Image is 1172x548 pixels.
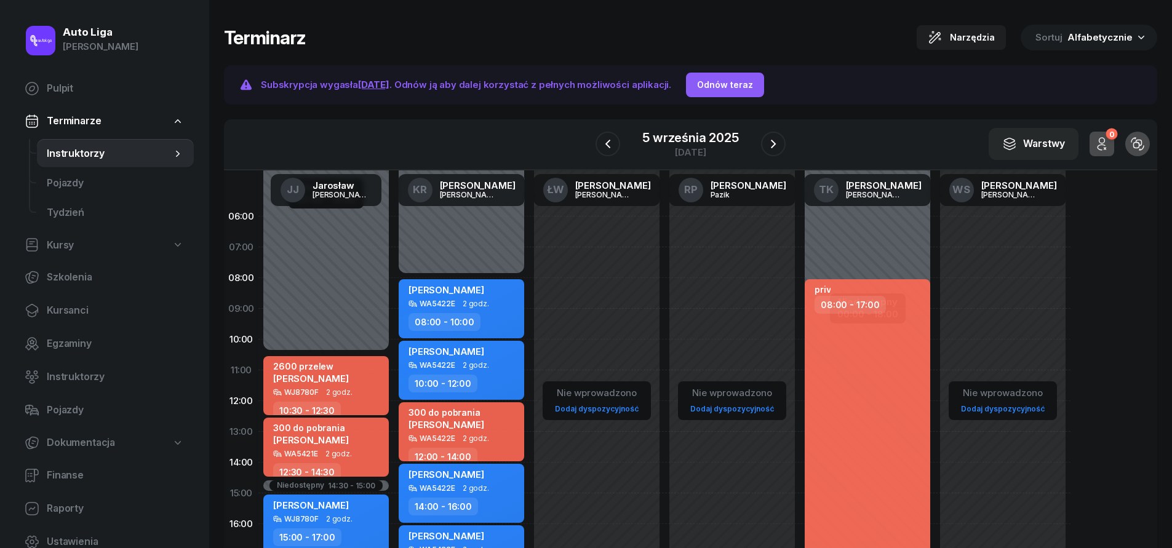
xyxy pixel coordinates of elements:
[273,373,349,384] span: [PERSON_NAME]
[440,191,499,199] div: [PERSON_NAME]
[409,530,484,542] span: [PERSON_NAME]
[273,499,349,511] span: [PERSON_NAME]
[1090,132,1114,156] button: 0
[47,81,184,97] span: Pulpit
[409,375,477,392] div: 10:00 - 12:00
[15,74,194,103] a: Pulpit
[47,402,184,418] span: Pojazdy
[550,402,644,416] a: Dodaj dyspozycyjność
[47,205,184,221] span: Tydzień
[846,191,905,199] div: [PERSON_NAME]
[284,388,319,396] div: WJ8780F
[284,515,319,523] div: WJ8780F
[271,174,381,206] a: JJJarosław[PERSON_NAME]
[15,263,194,292] a: Szkolenia
[950,30,995,45] span: Narzędzia
[939,174,1067,206] a: WS[PERSON_NAME][PERSON_NAME]
[358,79,389,90] span: [DATE]
[1035,30,1065,46] span: Sortuj
[685,402,779,416] a: Dodaj dyspozycyjność
[463,361,489,370] span: 2 godz.
[224,324,258,355] div: 10:00
[273,423,349,433] div: 300 do pobrania
[47,237,74,253] span: Kursy
[409,469,484,480] span: [PERSON_NAME]
[273,463,341,481] div: 12:30 - 14:30
[1106,129,1117,140] div: 0
[420,434,455,442] div: WA5422E
[409,448,477,466] div: 12:00 - 14:00
[409,498,478,515] div: 14:00 - 16:00
[804,174,931,206] a: TK[PERSON_NAME][PERSON_NAME]
[15,429,194,457] a: Dokumentacja
[917,25,1006,50] button: Narzędzia
[37,198,194,228] a: Tydzień
[224,293,258,324] div: 09:00
[409,313,480,331] div: 08:00 - 10:00
[277,482,375,490] button: Niedostępny14:30 - 15:00
[420,361,455,369] div: WA5422E
[550,383,644,419] button: Nie wprowadzonoDodaj dyspozycyjność
[47,369,184,385] span: Instruktorzy
[15,107,194,135] a: Terminarze
[409,284,484,296] span: [PERSON_NAME]
[1067,31,1133,43] span: Alfabetycznie
[989,128,1078,160] button: Warstwy
[224,263,258,293] div: 08:00
[273,402,341,419] div: 10:30 - 12:30
[685,385,779,401] div: Nie wprowadzono
[815,296,886,314] div: 08:00 - 17:00
[325,450,352,458] span: 2 godz.
[15,461,194,490] a: Finanse
[224,386,258,416] div: 12:00
[313,191,372,199] div: [PERSON_NAME]
[37,139,194,169] a: Instruktorzy
[15,296,194,325] a: Kursanci
[328,482,375,490] div: 14:30 - 15:00
[15,231,194,260] a: Kursy
[956,385,1050,401] div: Nie wprowadzono
[952,185,970,195] span: WS
[685,383,779,419] button: Nie wprowadzonoDodaj dyspozycyjność
[224,65,1157,105] a: Subskrypcja wygasła[DATE]. Odnów ją aby dalej korzystać z pełnych możliwości aplikacji.Odnów teraz
[47,336,184,352] span: Egzaminy
[313,181,372,190] div: Jarosław
[981,191,1040,199] div: [PERSON_NAME]
[642,148,739,157] div: [DATE]
[47,146,172,162] span: Instruktorzy
[63,39,138,55] div: [PERSON_NAME]
[273,434,349,446] span: [PERSON_NAME]
[956,402,1050,416] a: Dodaj dyspozycyjność
[273,361,349,371] div: 2600 przelew
[533,174,661,206] a: ŁW[PERSON_NAME][PERSON_NAME]
[284,450,318,458] div: WA5421E
[409,407,484,418] div: 300 do pobrania
[224,478,258,509] div: 15:00
[1021,25,1157,50] button: Sortuj Alfabetycznie
[711,191,770,199] div: Pazik
[669,174,796,206] a: RP[PERSON_NAME]Pazik
[15,395,194,425] a: Pojazdy
[697,77,753,92] div: Odnów teraz
[326,388,353,397] span: 2 godz.
[47,435,115,451] span: Dokumentacja
[47,269,184,285] span: Szkolenia
[463,484,489,493] span: 2 godz.
[224,416,258,447] div: 13:00
[15,329,194,359] a: Egzaminy
[420,300,455,308] div: WA5422E
[261,79,671,90] span: Subskrypcja wygasła . Odnów ją aby dalej korzystać z pełnych możliwości aplikacji.
[224,201,258,232] div: 06:00
[277,482,324,490] div: Niedostępny
[440,181,516,190] div: [PERSON_NAME]
[409,346,484,357] span: [PERSON_NAME]
[47,467,184,483] span: Finanse
[420,484,455,492] div: WA5422E
[550,385,644,401] div: Nie wprowadzono
[287,185,299,195] span: JJ
[224,355,258,386] div: 11:00
[224,232,258,263] div: 07:00
[47,113,101,129] span: Terminarze
[463,434,489,443] span: 2 godz.
[224,509,258,539] div: 16:00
